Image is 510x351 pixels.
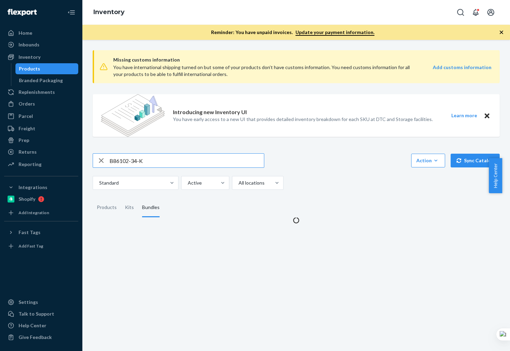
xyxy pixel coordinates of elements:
[4,332,78,343] button: Give Feedback
[113,56,491,64] span: Missing customs information
[4,320,78,331] a: Help Center
[451,154,500,167] button: Sync Catalog
[465,330,503,348] iframe: Opens a widget where you can chat to one of our agents
[19,30,32,36] div: Home
[4,207,78,218] a: Add Integration
[4,308,78,319] button: Talk to Support
[113,64,416,78] div: You have international shipping turned on but some of your products don’t have customs informatio...
[173,108,247,116] p: Introducing new Inventory UI
[4,159,78,170] a: Reporting
[19,210,49,216] div: Add Integration
[109,154,264,167] input: Search inventory by name or sku
[19,322,46,329] div: Help Center
[483,111,491,120] button: Close
[19,77,63,84] div: Branded Packaging
[469,6,483,19] button: Open notifications
[454,6,467,19] button: Open Search Box
[101,94,165,137] img: new-reports-banner-icon.82668bd98b6a51aee86340f2a7b77ae3.png
[4,123,78,134] a: Freight
[4,146,78,157] a: Returns
[15,75,79,86] a: Branded Packaging
[142,198,160,217] div: Bundles
[19,334,52,341] div: Give Feedback
[416,157,440,164] div: Action
[8,9,37,16] img: Flexport logo
[15,63,79,74] a: Products
[433,64,491,78] a: Add customs information
[411,154,445,167] button: Action
[19,54,40,61] div: Inventory
[19,89,55,96] div: Replenishments
[433,64,491,70] strong: Add customs information
[19,149,37,155] div: Returns
[447,111,481,120] button: Learn more
[4,227,78,238] button: Fast Tags
[19,137,29,144] div: Prep
[19,184,47,191] div: Integrations
[93,8,125,16] a: Inventory
[4,182,78,193] button: Integrations
[125,198,134,217] div: Kits
[19,100,35,107] div: Orders
[19,243,43,249] div: Add Fast Tag
[65,6,78,19] button: Close Navigation
[295,29,374,36] a: Update your payment information.
[4,194,78,205] a: Shopify
[211,29,374,36] p: Reminder: You have unpaid invoices.
[173,116,433,123] p: You have early access to a new UI that provides detailed inventory breakdown for each SKU at DTC ...
[4,111,78,122] a: Parcel
[4,297,78,308] a: Settings
[88,2,130,22] ol: breadcrumbs
[484,6,498,19] button: Open account menu
[97,198,117,217] div: Products
[19,229,40,236] div: Fast Tags
[19,65,40,72] div: Products
[4,98,78,109] a: Orders
[19,161,42,168] div: Reporting
[238,179,239,186] input: All locations
[19,310,54,317] div: Talk to Support
[4,28,78,39] a: Home
[19,196,35,202] div: Shopify
[19,125,35,132] div: Freight
[4,135,78,146] a: Prep
[4,39,78,50] a: Inbounds
[19,299,38,306] div: Settings
[19,113,33,120] div: Parcel
[4,52,78,63] a: Inventory
[187,179,188,186] input: Active
[4,241,78,252] a: Add Fast Tag
[19,41,39,48] div: Inbounds
[4,87,78,98] a: Replenishments
[489,158,502,193] button: Help Center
